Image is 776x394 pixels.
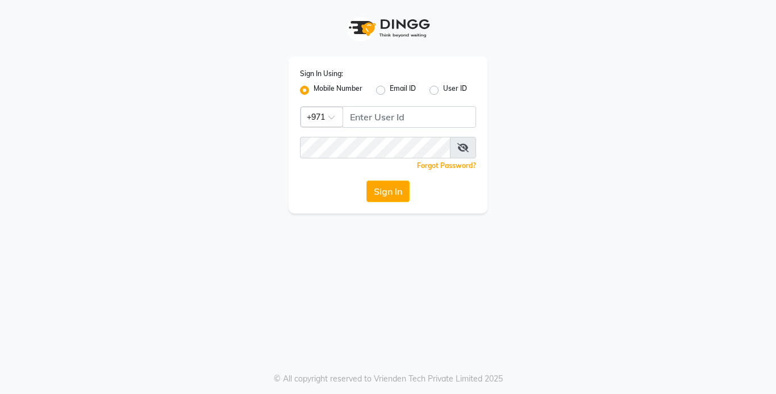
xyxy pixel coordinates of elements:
label: Mobile Number [314,83,362,97]
button: Sign In [366,181,410,202]
a: Forgot Password? [417,161,476,170]
img: logo1.svg [343,11,433,45]
input: Username [343,106,476,128]
label: Sign In Using: [300,69,343,79]
input: Username [300,137,450,158]
label: User ID [443,83,467,97]
label: Email ID [390,83,416,97]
